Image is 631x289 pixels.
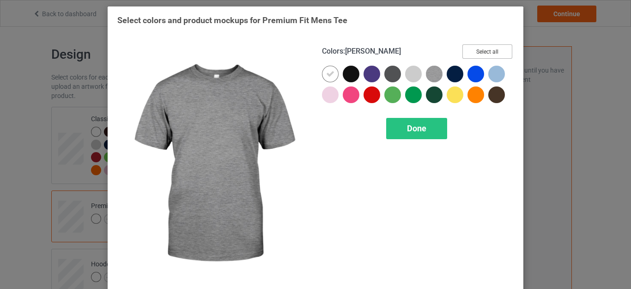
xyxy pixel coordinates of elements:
span: Select colors and product mockups for Premium Fit Mens Tee [117,15,347,25]
span: Colors [322,47,343,55]
span: Done [407,123,426,133]
img: heather_texture.png [426,66,443,82]
span: [PERSON_NAME] [345,47,401,55]
img: regular.jpg [117,44,309,284]
h4: : [322,47,401,56]
button: Select all [462,44,512,59]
